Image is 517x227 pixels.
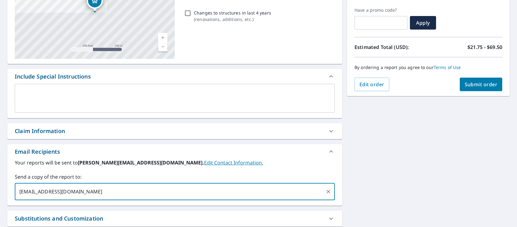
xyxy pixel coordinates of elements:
[15,148,60,156] div: Email Recipients
[465,81,498,88] span: Submit order
[15,214,103,223] div: Substitutions and Customization
[324,187,333,196] button: Clear
[410,16,436,30] button: Apply
[158,33,167,42] a: Current Level 17, Zoom In
[355,7,407,13] label: Have a promo code?
[158,42,167,51] a: Current Level 17, Zoom Out
[434,64,461,70] a: Terms of Use
[204,159,263,166] a: EditContactInfo
[194,16,271,22] p: ( renovations, additions, etc. )
[78,159,204,166] b: [PERSON_NAME][EMAIL_ADDRESS][DOMAIN_NAME].
[359,81,384,88] span: Edit order
[7,123,342,139] div: Claim Information
[15,159,335,166] label: Your reports will be sent to
[7,69,342,84] div: Include Special Instructions
[15,72,91,81] div: Include Special Instructions
[355,43,428,51] p: Estimated Total (USD):
[415,19,431,26] span: Apply
[460,78,503,91] button: Submit order
[467,43,502,51] p: $21.75 - $69.50
[15,127,65,135] div: Claim Information
[194,10,271,16] p: Changes to structures in last 4 years
[15,173,335,180] label: Send a copy of the report to:
[7,144,342,159] div: Email Recipients
[355,65,502,70] p: By ordering a report you agree to our
[7,211,342,226] div: Substitutions and Customization
[355,78,389,91] button: Edit order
